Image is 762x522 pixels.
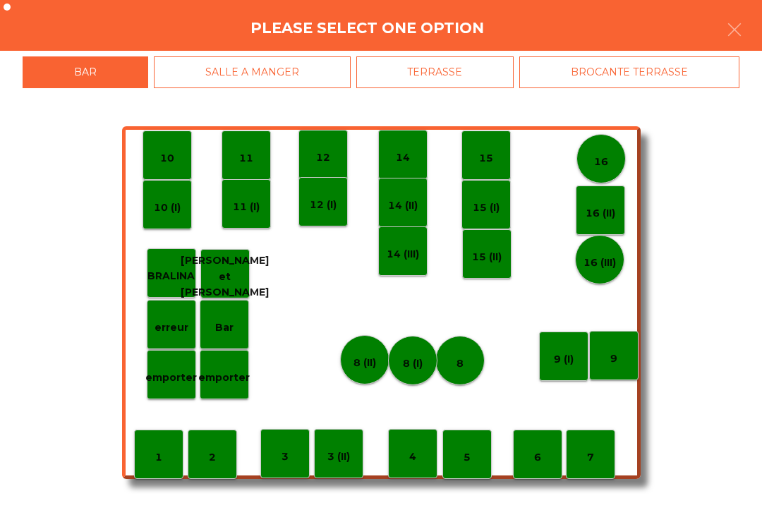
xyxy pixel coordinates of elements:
[250,18,484,39] h4: Please select one option
[409,449,416,465] p: 4
[583,255,616,271] p: 16 (III)
[387,246,419,262] p: 14 (III)
[327,449,350,465] p: 3 (II)
[356,56,514,88] div: TERRASSE
[479,150,493,166] p: 15
[554,351,574,368] p: 9 (I)
[310,197,337,213] p: 12 (I)
[147,268,195,284] p: BRALINA
[353,355,376,371] p: 8 (II)
[239,150,253,166] p: 11
[464,449,471,466] p: 5
[198,370,250,386] p: emporter
[534,449,541,466] p: 6
[456,356,464,372] p: 8
[154,56,351,88] div: SALLE A MANGER
[610,351,617,367] p: 9
[403,356,423,372] p: 8 (I)
[215,320,234,336] p: Bar
[209,449,216,466] p: 2
[587,449,594,466] p: 7
[473,200,500,216] p: 15 (I)
[586,205,615,221] p: 16 (II)
[155,449,162,466] p: 1
[233,199,260,215] p: 11 (I)
[23,56,148,88] div: BAR
[396,150,410,166] p: 14
[145,370,197,386] p: emporter
[160,150,174,166] p: 10
[594,154,608,170] p: 16
[472,249,502,265] p: 15 (II)
[155,320,188,336] p: erreur
[316,150,330,166] p: 12
[181,253,269,301] p: [PERSON_NAME] et [PERSON_NAME]
[519,56,739,88] div: BROCANTE TERRASSE
[282,449,289,465] p: 3
[154,200,181,216] p: 10 (I)
[388,198,418,214] p: 14 (II)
